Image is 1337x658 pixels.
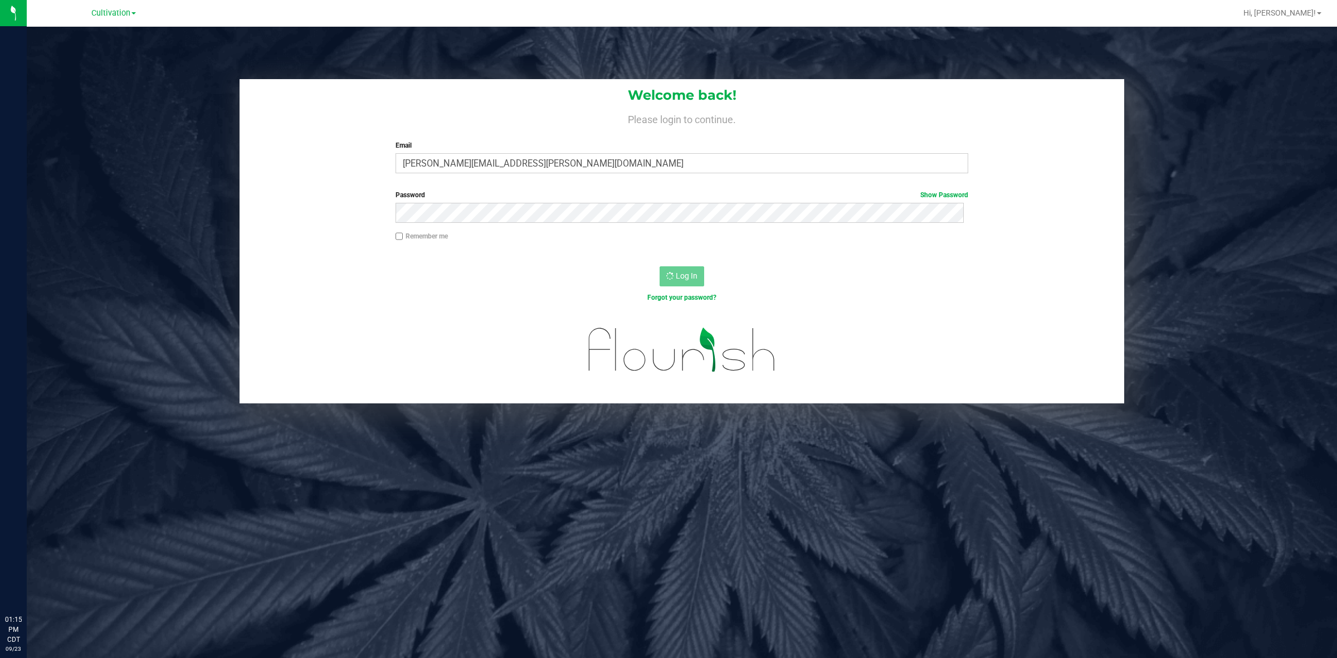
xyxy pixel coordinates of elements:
[920,191,968,199] a: Show Password
[5,615,22,645] p: 01:15 PM CDT
[5,645,22,653] p: 09/23
[240,111,1124,125] h4: Please login to continue.
[396,140,969,150] label: Email
[647,294,716,301] a: Forgot your password?
[91,8,130,18] span: Cultivation
[396,232,403,240] input: Remember me
[396,231,448,241] label: Remember me
[1243,8,1316,17] span: Hi, [PERSON_NAME]!
[660,266,704,286] button: Log In
[240,88,1124,103] h1: Welcome back!
[396,191,425,199] span: Password
[572,314,793,386] img: flourish_logo.svg
[676,271,697,280] span: Log In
